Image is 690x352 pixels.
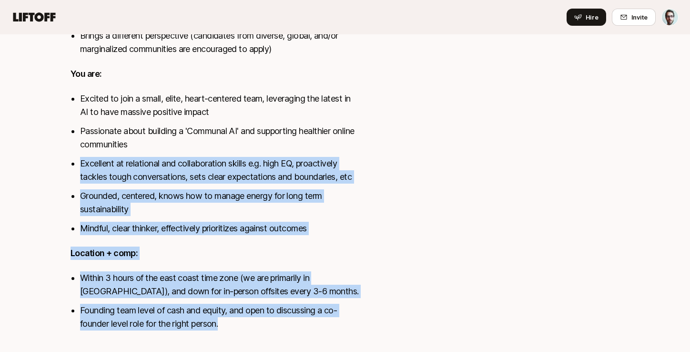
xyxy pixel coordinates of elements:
[80,271,360,298] li: Within 3 hours of the east coast time zone (we are primarily in [GEOGRAPHIC_DATA]), and down for ...
[80,29,360,56] li: Brings a different perspective (candidates from diverse, global, and/or marginalized communities ...
[71,248,138,258] strong: Location + comp:
[631,12,648,22] span: Invite
[80,124,360,151] li: Passionate about building a 'Communal AI' and supporting healthier online communities
[80,157,360,184] li: Excellent at relational and collaboration skills e.g. high EQ, proactively tackles tough conversa...
[567,9,606,26] button: Hire
[80,222,360,235] li: Mindful, clear thinker, effectively prioritizes against outcomes
[80,92,360,119] li: Excited to join a small, elite, heart-centered team, leveraging the latest in AI to have massive ...
[612,9,656,26] button: Invite
[662,9,678,25] img: Daniel Kahn
[80,189,360,216] li: Grounded, centered, knows how to manage energy for long term sustainability
[586,12,599,22] span: Hire
[661,9,679,26] button: Daniel Kahn
[80,304,360,331] li: Founding team level of cash and equity, and open to discussing a co-founder level role for the ri...
[71,69,102,79] strong: You are:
